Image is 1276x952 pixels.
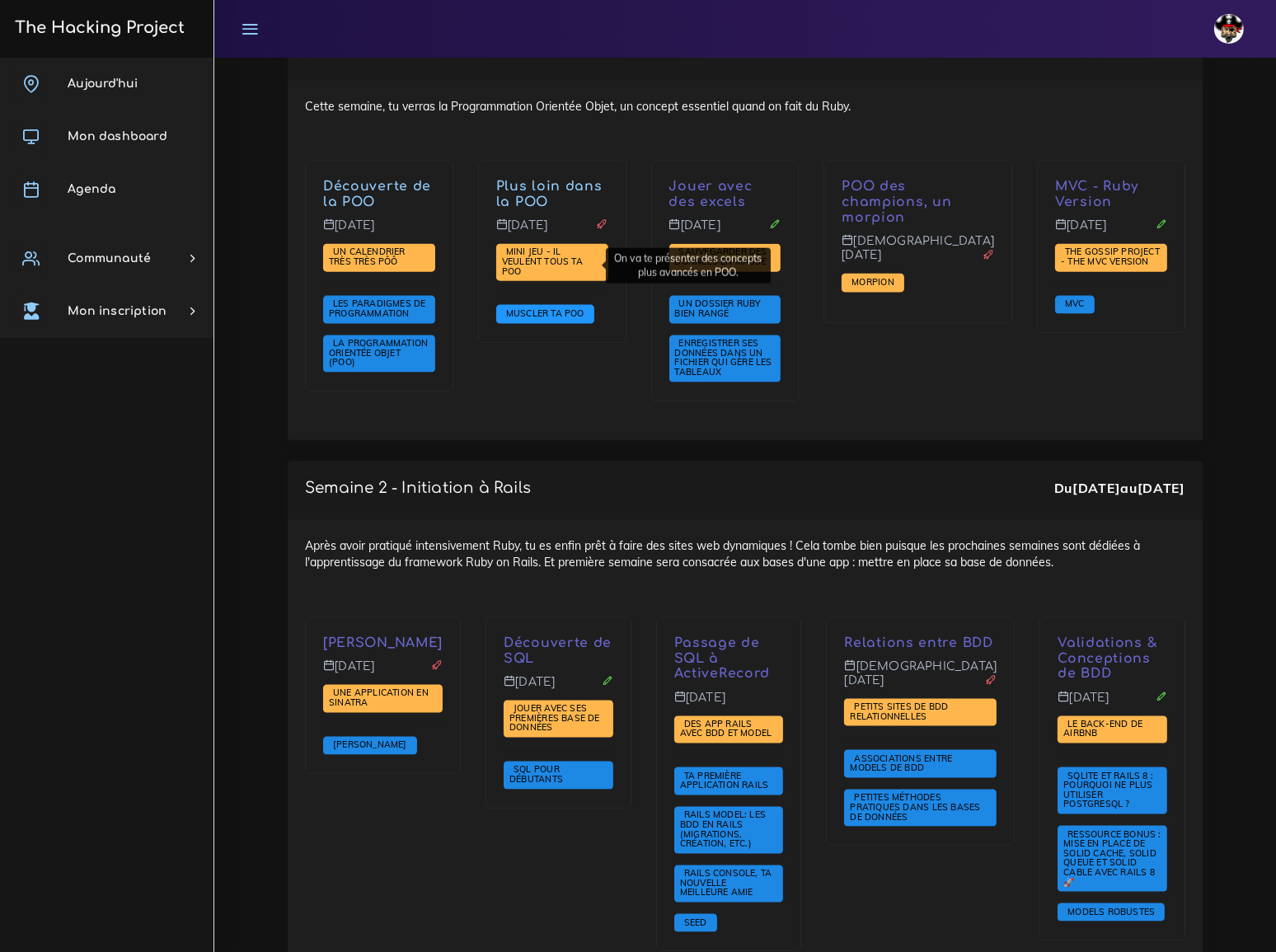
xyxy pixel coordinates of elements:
a: Mini jeu - il veulent tous ta POO [502,246,583,277]
span: Ta première application Rails [680,770,773,791]
p: [DATE] [323,659,443,686]
p: [DEMOGRAPHIC_DATA][DATE] [844,659,997,700]
span: Ressource Bonus : Mise en place de Solid Cache, Solid Queue et Solid Cable avec Rails 8 🚀 [1063,828,1161,888]
span: Aujourd'hui [68,77,138,90]
span: Models robustes [1063,906,1159,917]
span: Enregistrer ses données dans un fichier qui gère les tableaux [675,337,772,378]
p: [DEMOGRAPHIC_DATA][DATE] [842,234,994,274]
span: Seed [680,917,711,928]
span: Agenda [68,183,115,195]
p: Relations entre BDD [844,635,997,651]
p: [DATE] [323,218,435,245]
span: Une application en Sinatra [329,687,429,708]
span: Un calendrier très très PÔÔ [329,246,406,267]
span: Mon dashboard [68,130,167,143]
span: Rails Console, ta nouvelle meilleure amie [680,867,772,898]
strong: [DATE] [1072,480,1120,496]
h3: The Hacking Project [10,19,185,37]
p: [DATE] [504,675,613,701]
span: SQL pour débutants [509,763,567,785]
span: Muscler ta POO [502,307,589,319]
p: Passage de SQL à ActiveRecord [674,635,784,682]
p: [DATE] [674,691,784,717]
span: MVC [1061,298,1089,309]
a: Plus loin dans la POO [496,179,603,209]
div: Cette semaine, tu verras la Programmation Orientée Objet, un concept essentiel quand on fait du R... [288,81,1203,440]
p: [DATE] [496,218,608,245]
span: Jouer avec ses premières base de données [509,702,600,733]
p: [PERSON_NAME] [323,635,443,651]
p: POO des champions, un morpion [842,179,994,225]
a: Un calendrier très très PÔÔ [329,246,406,268]
span: Sauvegarder des données en masse [675,246,771,267]
span: The Gossip Project - The MVC version [1061,246,1160,267]
p: Découverte de SQL [504,635,613,667]
span: La Programmation Orientée Objet (POO) [329,337,428,368]
span: SQLite et Rails 8 : Pourquoi ne plus utiliser PostgreSQL ? [1063,770,1153,810]
a: Découverte de la POO [323,179,431,209]
span: Le Back-end de Airbnb [1063,718,1142,739]
p: [DATE] [1058,691,1167,717]
div: Du au [1054,479,1185,498]
span: Rails Model: les BDD en Rails (migrations, création, etc.) [680,809,766,849]
span: Un dossier Ruby bien rangé [675,298,761,319]
img: avatar [1214,14,1244,44]
span: Petites méthodes pratiques dans les bases de données [850,791,980,822]
span: Mon inscription [68,305,167,317]
span: Morpion [847,276,898,288]
p: Semaine 2 - Initiation à Rails [305,479,531,497]
p: Validations & Conceptions de BDD [1058,635,1167,682]
span: Des app Rails avec BDD et Model [680,718,776,739]
p: MVC - Ruby Version [1055,179,1167,210]
span: [PERSON_NAME] [329,739,411,750]
p: [DATE] [669,218,781,245]
span: Mini jeu - il veulent tous ta POO [502,246,583,276]
a: La Programmation Orientée Objet (POO) [329,338,428,368]
span: Les paradigmes de programmation [329,298,426,319]
span: Associations entre models de BDD [850,753,952,774]
span: Petits sites de BDD relationnelles [850,701,948,722]
strong: [DATE] [1138,480,1185,496]
a: Les paradigmes de programmation [329,298,426,320]
div: On va te présenter des concepts plus avancés en POO. [606,248,771,284]
a: Muscler ta POO [502,308,589,320]
p: Jouer avec des excels [669,179,781,210]
p: [DATE] [1055,218,1167,245]
span: Communauté [68,252,151,265]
